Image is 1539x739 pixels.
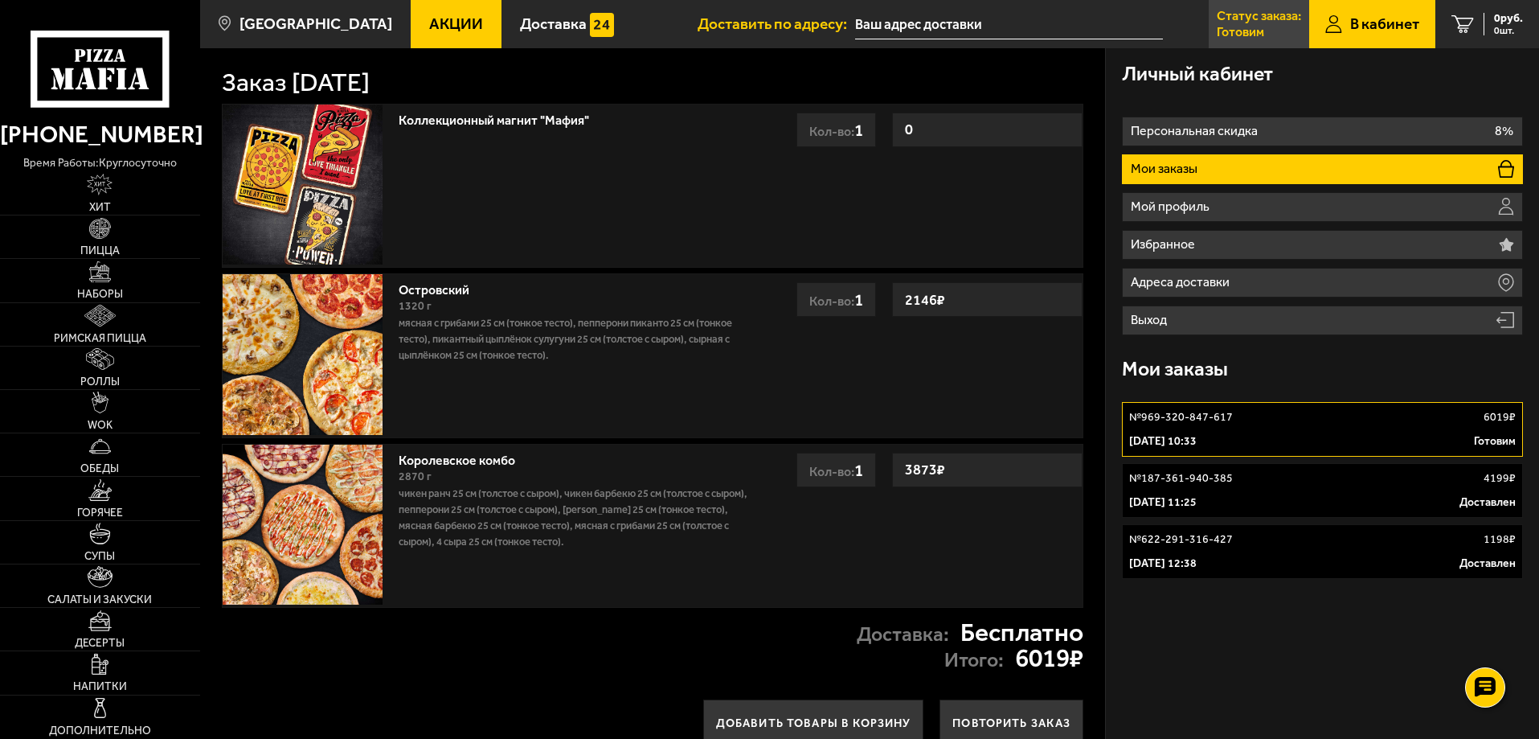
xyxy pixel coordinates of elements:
span: Дополнительно [49,725,151,737]
p: Персональная скидка [1131,125,1262,138]
strong: 3873 ₽ [901,454,949,485]
p: № 969-320-847-617 [1129,409,1233,425]
p: 1198 ₽ [1484,532,1516,548]
h3: Мои заказы [1122,359,1228,380]
a: №622-291-316-4271198₽[DATE] 12:38Доставлен [1122,524,1523,579]
p: Статус заказа: [1217,10,1301,23]
p: 6019 ₽ [1484,409,1516,425]
p: [DATE] 11:25 [1129,495,1197,511]
input: Ваш адрес доставки [855,10,1163,39]
span: 1 [854,289,863,310]
span: 1 [854,460,863,480]
span: Десерты [75,638,125,649]
span: Акции [429,16,483,31]
span: 1320 г [399,299,432,313]
p: Доставлен [1459,556,1516,572]
span: Хит [89,202,111,213]
p: 8% [1495,125,1513,138]
span: 0 шт. [1494,26,1523,35]
p: 4199 ₽ [1484,470,1516,487]
img: 15daf4d41897b9f0e9f617042186c801.svg [590,13,614,37]
p: [DATE] 12:38 [1129,556,1197,572]
span: WOK [88,420,113,431]
span: Напитки [73,681,127,692]
span: 0 руб. [1494,13,1523,24]
span: [GEOGRAPHIC_DATA] [239,16,392,31]
p: Готовим [1217,26,1264,39]
span: Доставить по адресу: [698,16,855,31]
span: Пицца [80,245,120,257]
p: Выход [1131,314,1171,326]
a: №187-361-940-3854199₽[DATE] 11:25Доставлен [1122,463,1523,518]
a: Островский [399,277,485,298]
div: Кол-во: [796,282,876,317]
a: №969-320-847-6176019₽[DATE] 10:33Готовим [1122,402,1523,457]
a: Королевское комбо [399,448,531,468]
p: [DATE] 10:33 [1129,433,1197,450]
a: Коллекционный магнит "Мафия" [399,108,605,128]
p: Доставка: [857,625,949,645]
h1: Заказ [DATE] [222,70,370,96]
p: Мясная с грибами 25 см (тонкое тесто), Пепперони Пиканто 25 см (тонкое тесто), Пикантный цыплёнок... [399,315,750,363]
p: Итого: [944,651,1004,671]
p: Мои заказы [1131,162,1201,175]
span: Супы [84,551,115,562]
span: Салаты и закуски [47,594,152,606]
strong: 0 [901,114,917,145]
strong: 6019 ₽ [1015,646,1083,671]
span: Обеды [80,463,119,474]
p: Избранное [1131,238,1199,251]
p: Адреса доставки [1131,276,1234,289]
p: Чикен Ранч 25 см (толстое с сыром), Чикен Барбекю 25 см (толстое с сыром), Пепперони 25 см (толст... [399,486,750,550]
p: № 622-291-316-427 [1129,532,1233,548]
span: 1 [854,120,863,140]
span: Доставка [520,16,587,31]
p: № 187-361-940-385 [1129,470,1233,487]
span: В кабинет [1350,16,1419,31]
strong: Бесплатно [960,620,1083,646]
div: Кол-во: [796,113,876,147]
p: Мой профиль [1131,200,1214,213]
span: Роллы [80,376,120,388]
strong: 2146 ₽ [901,285,949,315]
div: Кол-во: [796,453,876,487]
p: Доставлен [1459,495,1516,511]
p: Готовим [1474,433,1516,450]
span: Римская пицца [54,333,146,344]
span: Горячее [77,507,123,519]
span: Наборы [77,289,123,300]
span: 2870 г [399,470,432,483]
h3: Личный кабинет [1122,64,1273,84]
